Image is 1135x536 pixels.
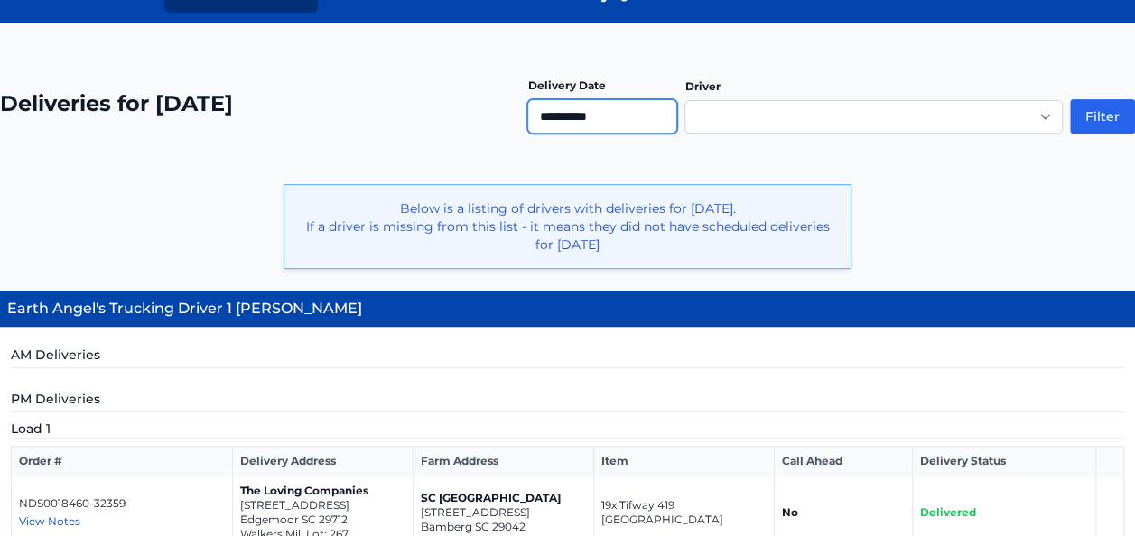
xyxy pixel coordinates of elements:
h5: PM Deliveries [11,390,1124,412]
th: Delivery Address [233,447,414,476]
p: Edgemoor SC 29712 [240,513,405,527]
label: Driver [684,79,720,93]
p: SC [GEOGRAPHIC_DATA] [421,491,586,505]
p: The Loving Companies [240,484,405,498]
th: Order # [12,447,233,476]
p: Bamberg SC 29042 [421,520,586,534]
th: Farm Address [414,447,594,476]
h5: AM Deliveries [11,346,1124,368]
label: Delivery Date [527,79,605,92]
p: [STREET_ADDRESS] [421,505,586,520]
th: Item [594,447,775,476]
p: Below is a listing of drivers with deliveries for [DATE]. If a driver is missing from this list -... [299,199,836,254]
span: Delivered [920,505,976,519]
span: View Notes [19,514,80,528]
p: NDS0018460-32359 [19,496,225,511]
th: Delivery Status [912,447,1095,476]
th: Call Ahead [775,447,913,476]
h5: Load 1 [11,420,1124,439]
strong: No [782,505,798,519]
button: Filter [1070,99,1135,134]
p: [STREET_ADDRESS] [240,498,405,513]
